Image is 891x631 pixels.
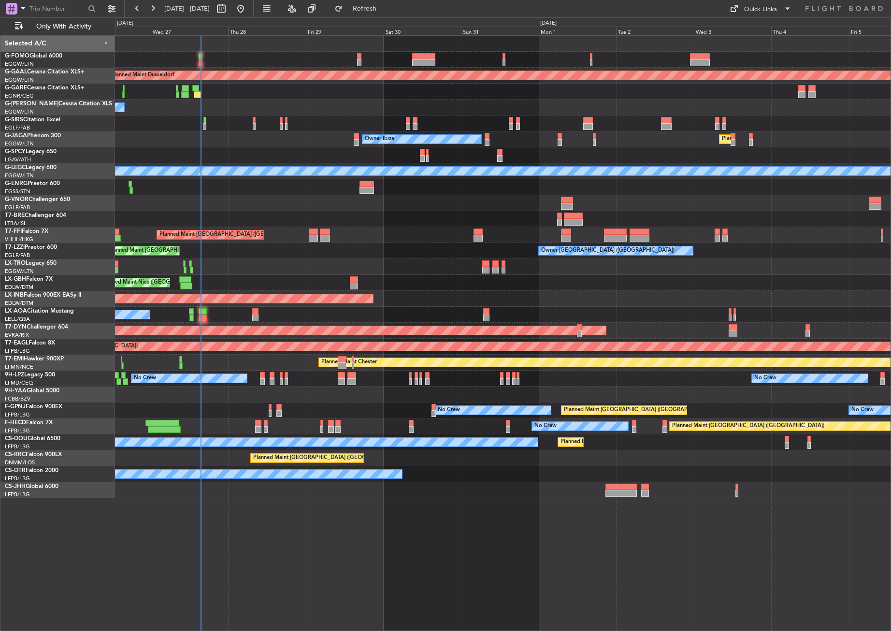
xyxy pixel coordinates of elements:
[5,101,58,107] span: G-[PERSON_NAME]
[5,53,62,59] a: G-FOMOGlobal 6000
[5,204,30,211] a: EGLF/FAB
[564,403,716,417] div: Planned Maint [GEOGRAPHIC_DATA] ([GEOGRAPHIC_DATA])
[5,395,30,402] a: FCBB/BZV
[5,124,30,131] a: EGLF/FAB
[771,27,849,35] div: Thu 4
[5,60,34,68] a: EGGW/LTN
[5,379,33,387] a: LFMD/CEQ
[5,340,29,346] span: T7-EAGL
[5,340,55,346] a: T7-EAGLFalcon 8X
[5,484,26,489] span: CS-JHH
[5,356,64,362] a: T7-EMIHawker 900XP
[5,149,57,155] a: G-SPCYLegacy 650
[5,69,27,75] span: G-GAAL
[151,27,229,35] div: Wed 27
[5,308,27,314] span: LX-AOA
[5,372,55,378] a: 9H-LPZLegacy 500
[5,427,30,434] a: LFPB/LBG
[5,69,85,75] a: G-GAALCessna Citation XLS+
[29,1,85,16] input: Trip Number
[5,85,27,91] span: G-GARE
[5,156,31,163] a: LGAV/ATH
[306,27,384,35] div: Fri 29
[11,19,105,34] button: Only With Activity
[365,132,394,146] div: Owner Ibiza
[5,308,74,314] a: LX-AOACitation Mustang
[5,76,34,84] a: EGGW/LTN
[5,276,26,282] span: LX-GBH
[5,188,30,195] a: EGSS/STN
[725,1,796,16] button: Quick Links
[5,108,34,115] a: EGGW/LTN
[5,181,28,186] span: G-ENRG
[5,292,24,298] span: LX-INB
[616,27,694,35] div: Tue 2
[851,403,874,417] div: No Crew
[672,419,824,433] div: Planned Maint [GEOGRAPHIC_DATA] ([GEOGRAPHIC_DATA])
[134,371,156,386] div: No Crew
[722,132,874,146] div: Planned Maint [GEOGRAPHIC_DATA] ([GEOGRAPHIC_DATA])
[5,260,26,266] span: LX-TRO
[540,19,557,28] div: [DATE]
[5,452,62,458] a: CS-RRCFalcon 900LX
[5,300,33,307] a: EDLW/DTM
[5,133,61,139] a: G-JAGAPhenom 300
[5,276,53,282] a: LX-GBHFalcon 7X
[744,5,777,14] div: Quick Links
[5,268,34,275] a: EGGW/LTN
[438,403,460,417] div: No Crew
[5,420,26,426] span: F-HECD
[754,371,776,386] div: No Crew
[5,331,29,339] a: EVRA/RIX
[5,452,26,458] span: CS-RRC
[5,252,30,259] a: EGLF/FAB
[5,229,48,234] a: T7-FFIFalcon 7X
[5,468,58,473] a: CS-DTRFalcon 2000
[560,435,713,449] div: Planned Maint [GEOGRAPHIC_DATA] ([GEOGRAPHIC_DATA])
[5,484,58,489] a: CS-JHHGlobal 6000
[228,27,306,35] div: Thu 28
[345,5,385,12] span: Refresh
[5,213,66,218] a: T7-BREChallenger 604
[5,388,27,394] span: 9H-YAA
[5,165,57,171] a: G-LEGCLegacy 600
[159,228,321,242] div: Planned Maint [GEOGRAPHIC_DATA] ([GEOGRAPHIC_DATA] Intl)
[5,213,25,218] span: T7-BRE
[5,220,27,227] a: LTBA/ISL
[5,443,30,450] a: LFPB/LBG
[5,140,34,147] a: EGGW/LTN
[5,244,57,250] a: T7-LZZIPraetor 600
[5,197,29,202] span: G-VNOR
[253,451,405,465] div: Planned Maint [GEOGRAPHIC_DATA] ([GEOGRAPHIC_DATA])
[5,347,30,355] a: LFPB/LBG
[5,133,27,139] span: G-JAGA
[5,92,34,100] a: EGNR/CEG
[5,404,62,410] a: F-GPNJFalcon 900EX
[5,404,26,410] span: F-GPNJ
[164,4,210,13] span: [DATE] - [DATE]
[5,117,60,123] a: G-SIRSCitation Excel
[5,53,29,59] span: G-FOMO
[5,172,34,179] a: EGGW/LTN
[5,411,30,418] a: LFPB/LBG
[694,27,772,35] div: Wed 3
[117,19,133,28] div: [DATE]
[461,27,539,35] div: Sun 31
[541,244,675,258] div: Owner [GEOGRAPHIC_DATA] ([GEOGRAPHIC_DATA])
[111,68,174,83] div: Planned Maint Dusseldorf
[5,324,27,330] span: T7-DYN
[5,165,26,171] span: G-LEGC
[384,27,461,35] div: Sat 30
[5,149,26,155] span: G-SPCY
[5,117,23,123] span: G-SIRS
[5,284,33,291] a: EDLW/DTM
[321,355,377,370] div: Planned Maint Chester
[5,372,24,378] span: 9H-LPZ
[5,356,24,362] span: T7-EMI
[5,420,53,426] a: F-HECDFalcon 7X
[5,229,22,234] span: T7-FFI
[5,468,26,473] span: CS-DTR
[101,275,209,290] div: Planned Maint Nice ([GEOGRAPHIC_DATA])
[5,491,30,498] a: LFPB/LBG
[539,27,617,35] div: Mon 1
